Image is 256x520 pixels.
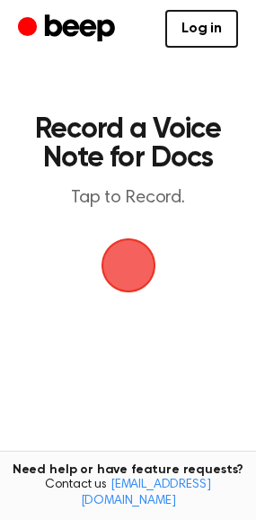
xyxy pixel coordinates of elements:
[11,478,245,509] span: Contact us
[32,187,224,210] p: Tap to Record.
[81,479,211,507] a: [EMAIL_ADDRESS][DOMAIN_NAME]
[102,238,155,292] img: Beep Logo
[32,115,224,173] h1: Record a Voice Note for Docs
[165,10,238,48] a: Log in
[18,12,119,47] a: Beep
